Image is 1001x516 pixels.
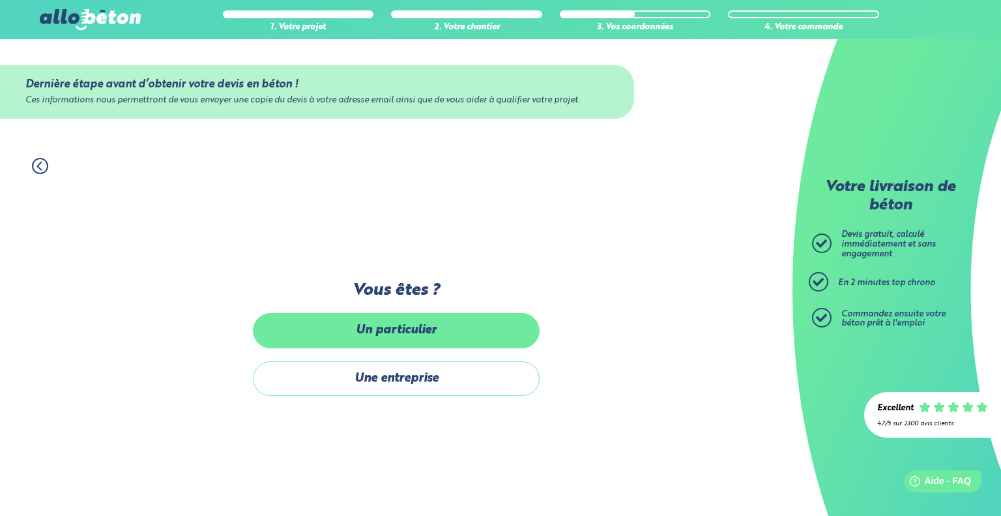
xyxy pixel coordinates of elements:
[253,361,540,396] label: Une entreprise
[253,281,540,300] label: Vous êtes ?
[841,230,936,258] span: Devis gratuit, calculé immédiatement et sans engagement
[560,23,711,33] div: 3. Vos coordonnées
[40,9,140,30] img: allobéton
[253,313,540,348] label: Un particulier
[877,420,988,427] div: 4.7/5 sur 2300 avis clients
[25,78,609,91] div: Dernière étape avant d’obtenir votre devis en béton !
[391,23,542,33] div: 2. Votre chantier
[841,310,946,328] span: Commandez ensuite votre béton prêt à l'emploi
[815,179,965,215] p: Votre livraison de béton
[25,96,609,106] div: Ces informations nous permettront de vous envoyer une copie du devis à votre adresse email ainsi ...
[885,465,987,502] iframe: Help widget launcher
[838,279,935,287] span: En 2 minutes top chrono
[223,23,374,33] div: 1. Votre projet
[728,23,879,33] div: 4. Votre commande
[877,404,914,414] div: Excellent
